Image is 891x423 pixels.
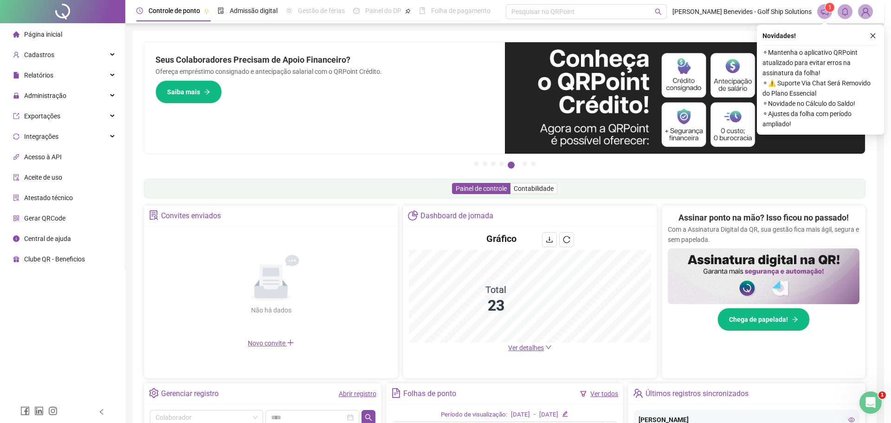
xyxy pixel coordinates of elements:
[762,78,878,98] span: ⚬ ⚠️ Suporte Via Chat Será Removido do Plano Essencial
[762,98,878,109] span: ⚬ Novidade no Cálculo do Saldo!
[870,33,876,39] span: close
[762,47,878,78] span: ⚬ Mantenha o aplicativo QRPoint atualizado para evitar erros na assinatura da folha!
[762,31,796,41] span: Novidades !
[762,109,878,129] span: ⚬ Ajustes da folha com período ampliado!
[859,391,882,414] iframe: Intercom live chat
[878,391,886,399] span: 1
